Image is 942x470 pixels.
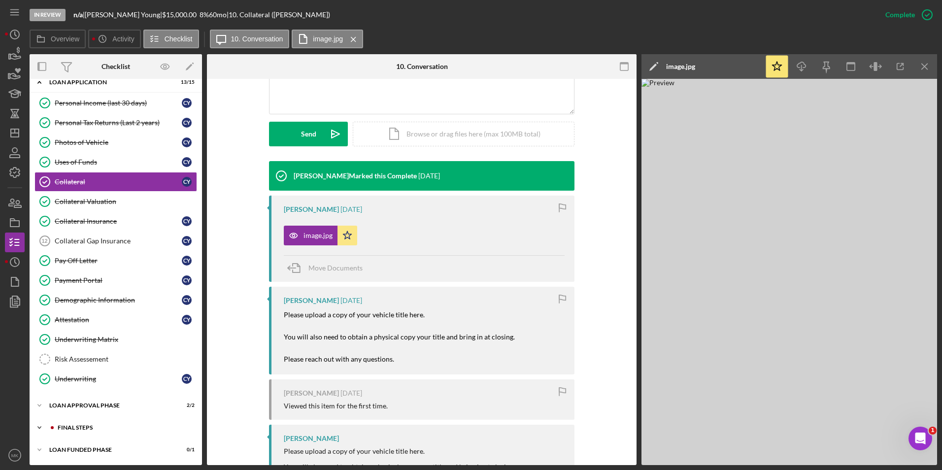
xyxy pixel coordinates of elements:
[34,192,197,211] a: Collateral Valuation
[200,11,209,19] div: 8 %
[49,79,170,85] div: Loan Application
[284,226,357,245] button: image.jpg
[34,251,197,270] a: Pay Off LetterCY
[34,231,197,251] a: 12Collateral Gap InsuranceCY
[284,402,388,410] div: Viewed this item for the first time.
[88,30,140,48] button: Activity
[340,297,362,304] time: 2025-07-30 19:30
[177,403,195,408] div: 2 / 2
[182,315,192,325] div: C Y
[396,63,448,70] div: 10. Conversation
[641,79,937,465] img: Preview
[55,316,182,324] div: Attestation
[182,275,192,285] div: C Y
[227,11,330,19] div: | 10. Collateral ([PERSON_NAME])
[340,205,362,213] time: 2025-08-04 15:22
[231,35,283,43] label: 10. Conversation
[929,427,937,435] span: 1
[55,119,182,127] div: Personal Tax Returns (Last 2 years)
[875,5,937,25] button: Complete
[284,310,425,319] mark: Please upload a copy of your vehicle title here.
[182,256,192,266] div: C Y
[55,355,197,363] div: Risk Assessement
[55,158,182,166] div: Uses of Funds
[284,435,339,442] div: [PERSON_NAME]
[55,296,182,304] div: Demographic Information
[182,98,192,108] div: C Y
[34,369,197,389] a: UnderwritingCY
[73,11,85,19] div: |
[55,138,182,146] div: Photos of Vehicle
[182,374,192,384] div: C Y
[34,172,197,192] a: CollateralCY
[55,99,182,107] div: Personal Income (last 30 days)
[34,270,197,290] a: Payment PortalCY
[313,35,343,43] label: image.jpg
[49,447,170,453] div: Loan Funded Phase
[182,137,192,147] div: C Y
[34,211,197,231] a: Collateral InsuranceCY
[55,276,182,284] div: Payment Portal
[165,35,193,43] label: Checklist
[284,447,515,455] div: Please upload a copy of your vehicle title here.
[284,256,372,280] button: Move Documents
[284,355,394,363] mark: Please reach out with any questions.
[49,403,170,408] div: Loan Approval Phase
[55,257,182,265] div: Pay Off Letter
[34,330,197,349] a: Underwriting Matrix
[292,30,363,48] button: image.jpg
[30,30,86,48] button: Overview
[301,122,316,146] div: Send
[284,297,339,304] div: [PERSON_NAME]
[34,310,197,330] a: AttestationCY
[34,93,197,113] a: Personal Income (last 30 days)CY
[34,113,197,133] a: Personal Tax Returns (Last 2 years)CY
[73,10,83,19] b: n/a
[34,152,197,172] a: Uses of FundsCY
[303,232,333,239] div: image.jpg
[210,30,290,48] button: 10. Conversation
[55,336,197,343] div: Underwriting Matrix
[340,389,362,397] time: 2025-07-30 17:32
[885,5,915,25] div: Complete
[908,427,932,450] iframe: Intercom live chat
[209,11,227,19] div: 60 mo
[143,30,199,48] button: Checklist
[308,264,363,272] span: Move Documents
[182,118,192,128] div: C Y
[182,236,192,246] div: C Y
[34,290,197,310] a: Demographic InformationCY
[182,177,192,187] div: C Y
[51,35,79,43] label: Overview
[58,425,190,431] div: FINAL STEPS
[5,445,25,465] button: MK
[34,349,197,369] a: Risk Assessement
[182,157,192,167] div: C Y
[30,9,66,21] div: In Review
[177,79,195,85] div: 13 / 15
[294,172,417,180] div: [PERSON_NAME] Marked this Complete
[55,178,182,186] div: Collateral
[55,198,197,205] div: Collateral Valuation
[182,216,192,226] div: C Y
[101,63,130,70] div: Checklist
[182,295,192,305] div: C Y
[269,122,348,146] button: Send
[418,172,440,180] time: 2025-08-04 20:02
[666,63,695,70] div: image.jpg
[34,133,197,152] a: Photos of VehicleCY
[112,35,134,43] label: Activity
[284,205,339,213] div: [PERSON_NAME]
[55,375,182,383] div: Underwriting
[284,333,515,341] mark: You will also need to obtain a physical copy your title and bring in at closing.
[284,389,339,397] div: [PERSON_NAME]
[55,237,182,245] div: Collateral Gap Insurance
[41,238,47,244] tspan: 12
[162,11,200,19] div: $15,000.00
[55,217,182,225] div: Collateral Insurance
[177,447,195,453] div: 0 / 1
[85,11,162,19] div: [PERSON_NAME] Young |
[11,453,19,458] text: MK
